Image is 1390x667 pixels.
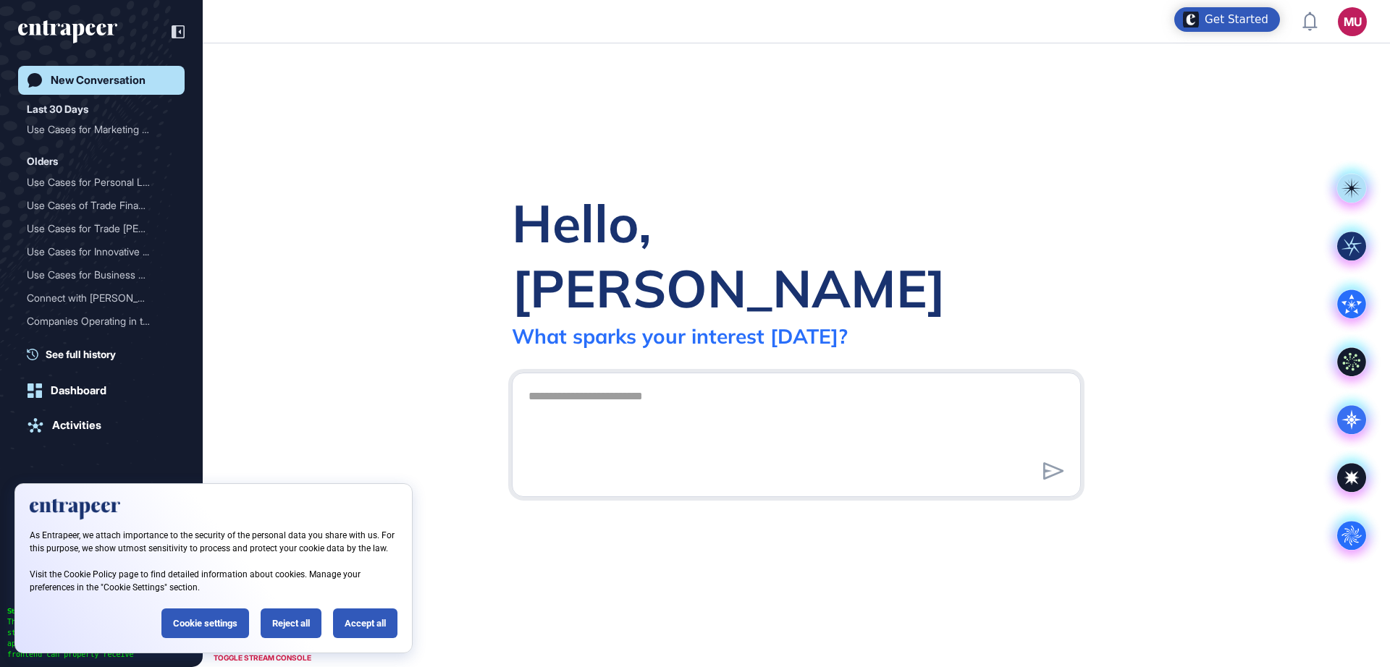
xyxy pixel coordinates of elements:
div: Last 30 Days [27,101,88,118]
div: Open Get Started checklist [1174,7,1280,32]
div: Use Cases for Innovative ... [27,240,164,263]
div: Hello, [PERSON_NAME] [512,190,1081,320]
div: Use Cases of Trade Financ... [27,194,164,217]
div: Use Cases for Trade [PERSON_NAME]... [27,217,164,240]
div: entrapeer-logo [18,20,117,43]
div: Use Cases for Trade Finance Products [27,217,176,240]
div: Connect with Nash [27,286,176,310]
div: Companies Operating in the High Precision Laser Industry [27,310,176,333]
div: TOGGLE STREAM CONSOLE [210,649,315,667]
div: Companies Focused on Decarbonization Efforts [27,333,176,356]
div: Use Cases for Marketing A... [27,118,164,141]
div: New Conversation [51,74,146,87]
div: Use Cases for Business Lo... [27,263,164,286]
div: Companies Operating in th... [27,310,164,333]
div: Use Cases of Trade Finance Products [27,194,176,217]
a: Dashboard [18,376,185,405]
div: What sparks your interest [DATE]? [512,323,848,349]
div: Activities [52,419,101,432]
a: See full history [27,347,185,362]
span: See full history [46,347,116,362]
div: Use Cases for Marketing Action Prioritization [27,118,176,141]
div: Use Cases for Personal Lo... [27,171,164,194]
div: Companies Focused on Deca... [27,333,164,356]
div: Connect with [PERSON_NAME] [27,286,164,310]
img: launcher-image-alternative-text [1183,12,1199,27]
div: Dashboard [51,384,106,397]
a: Activities [18,411,185,440]
div: Use Cases for Personal Loans [27,171,176,194]
div: Use Cases for Innovative Payment Methods [27,240,176,263]
a: New Conversation [18,66,185,95]
div: Olders [27,153,58,170]
div: Get Started [1205,12,1268,27]
div: Use Cases for Business Loan Products [27,263,176,286]
button: MU [1338,7,1367,36]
